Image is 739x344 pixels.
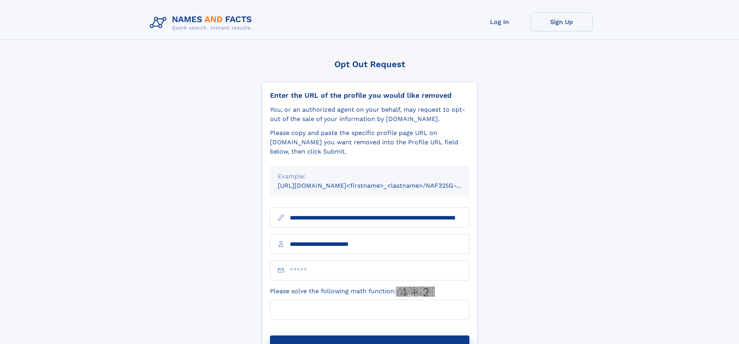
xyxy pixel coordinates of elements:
[278,182,484,189] small: [URL][DOMAIN_NAME]<firstname>_<lastname>/NAF325G-xxxxxxxx
[469,12,531,31] a: Log In
[270,105,469,124] div: You, or an authorized agent on your behalf, may request to opt-out of the sale of your informatio...
[531,12,593,31] a: Sign Up
[262,59,478,69] div: Opt Out Request
[270,91,469,100] div: Enter the URL of the profile you would like removed
[270,128,469,156] div: Please copy and paste the specific profile page URL on [DOMAIN_NAME] you want removed into the Pr...
[278,172,462,181] div: Example:
[147,12,258,33] img: Logo Names and Facts
[270,287,435,297] label: Please solve the following math function:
